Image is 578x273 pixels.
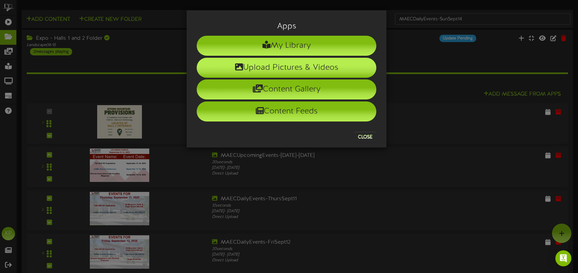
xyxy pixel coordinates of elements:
li: My Library [197,36,376,56]
li: Upload Pictures & Videos [197,58,376,78]
div: Open Intercom Messenger [555,250,571,266]
button: Close [354,132,376,143]
li: Content Gallery [197,79,376,99]
h3: Apps [197,22,376,31]
li: Content Feeds [197,101,376,121]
